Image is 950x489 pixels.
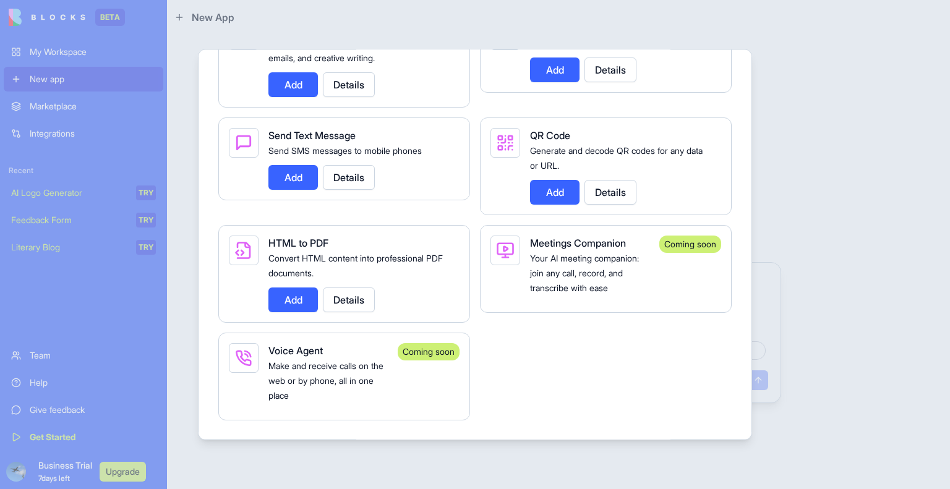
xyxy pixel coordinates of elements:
button: Details [323,287,375,312]
span: Convert HTML content into professional PDF documents. [268,252,443,278]
span: HTML to PDF [268,236,328,249]
span: QR Code [530,129,570,141]
div: Coming soon [398,342,460,360]
button: Details [584,57,636,82]
span: Generate and decode QR codes for any data or URL. [530,145,703,170]
span: Create content with AI including articles, emails, and creative writing. [268,37,423,62]
button: Details [323,72,375,96]
button: Add [268,287,318,312]
div: Coming soon [659,235,721,252]
span: Make and receive calls on the web or by phone, all in one place [268,360,383,400]
span: Voice Agent [268,344,323,356]
button: Add [530,179,580,204]
button: Add [268,164,318,189]
button: Details [323,164,375,189]
span: Send SMS messages to mobile phones [268,145,422,155]
span: Your AI meeting companion: join any call, record, and transcribe with ease [530,252,639,292]
span: Send Text Message [268,129,356,141]
button: Details [584,179,636,204]
button: Add [268,72,318,96]
button: Add [530,57,580,82]
span: Meetings Companion [530,236,626,249]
